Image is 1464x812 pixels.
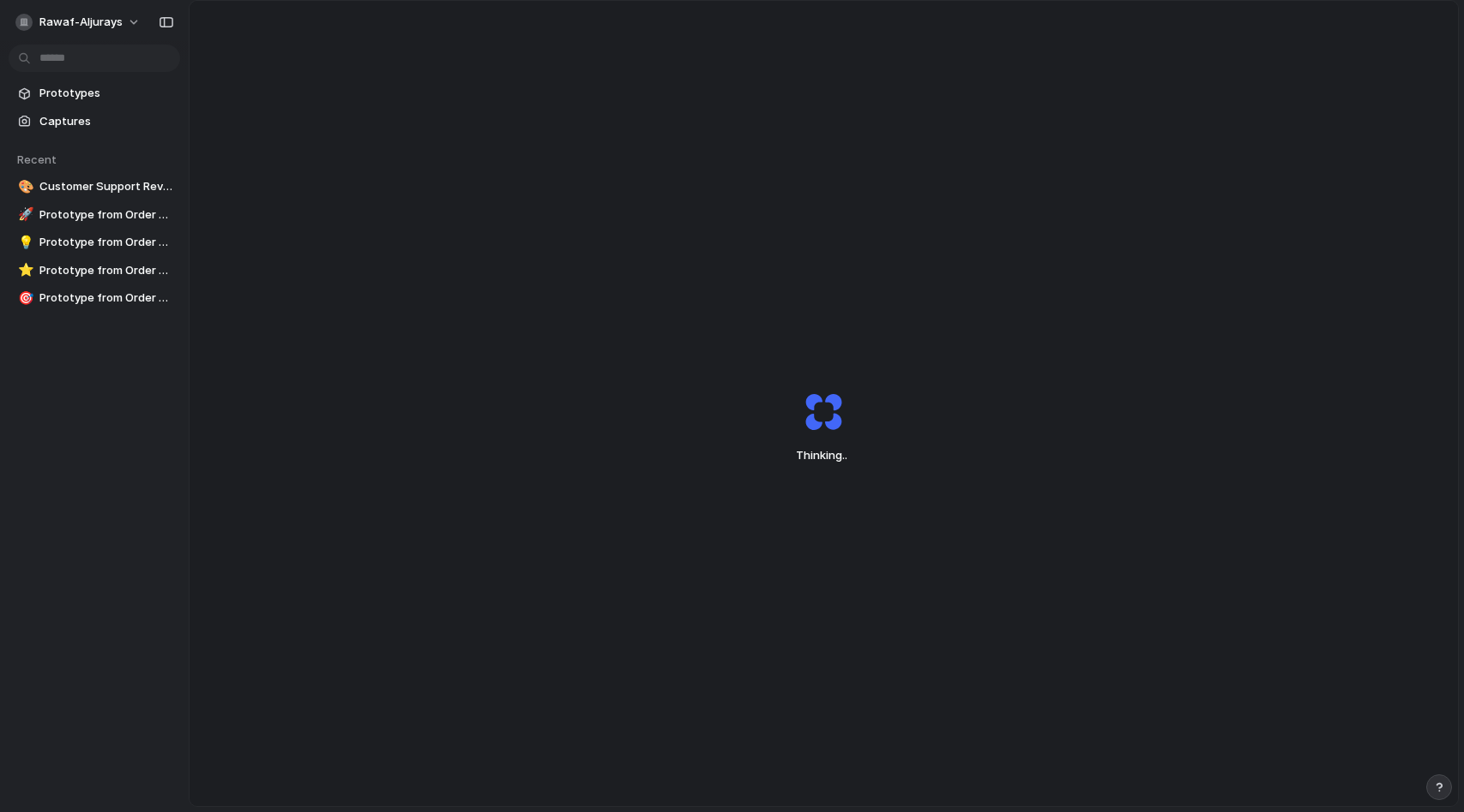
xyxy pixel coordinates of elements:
[39,262,173,279] span: Prototype from Order Detail - [PERSON_NAME] CS Admin Panel
[39,234,173,251] span: Prototype from Order Detail - [PERSON_NAME] CS Admin Panel
[767,447,882,464] span: Thinking
[15,206,33,224] button: 🚀
[9,81,180,106] a: Prototypes
[15,178,33,195] button: 🎨
[9,285,180,311] a: 🎯Prototype from Order Detail - [PERSON_NAME] CS Admin Panel v3
[9,9,149,36] button: rawaf-aljurays
[39,178,173,195] span: Customer Support Revamp for [PERSON_NAME]
[39,290,173,307] span: Prototype from Order Detail - [PERSON_NAME] CS Admin Panel v3
[9,230,180,255] a: 💡Prototype from Order Detail - [PERSON_NAME] CS Admin Panel
[39,14,123,31] span: rawaf-aljurays
[39,113,173,130] span: Captures
[15,262,33,279] button: ⭐
[9,258,180,284] a: ⭐Prototype from Order Detail - [PERSON_NAME] CS Admin Panel
[18,177,30,197] div: 🎨
[17,152,57,166] span: Recent
[18,233,30,253] div: 💡
[15,290,33,307] button: 🎯
[18,289,30,308] div: 🎯
[18,205,30,224] div: 🚀
[39,206,173,224] span: Prototype from Order Detail - [PERSON_NAME] CS Admin Panel
[39,85,173,102] span: Prototypes
[9,109,180,134] a: Captures
[18,260,30,280] div: ⭐
[9,174,180,200] a: 🎨Customer Support Revamp for [PERSON_NAME]
[9,202,180,228] a: 🚀Prototype from Order Detail - [PERSON_NAME] CS Admin Panel
[15,234,33,251] button: 💡
[842,448,847,462] span: ..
